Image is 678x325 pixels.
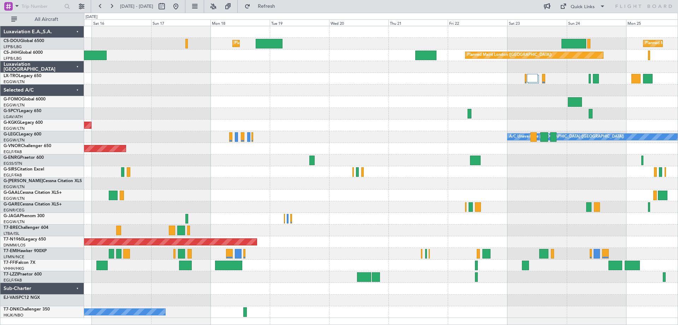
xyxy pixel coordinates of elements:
a: EGLF/FAB [4,149,22,155]
span: CS-JHH [4,51,19,55]
a: EGSS/STN [4,161,22,166]
input: Trip Number [22,1,62,12]
span: G-SPCY [4,109,19,113]
a: G-ENRGPraetor 600 [4,156,44,160]
a: EJ-VAISPC12 NGX [4,296,40,300]
div: Quick Links [571,4,595,11]
span: T7-FFI [4,261,16,265]
span: G-SIRS [4,167,17,172]
a: HKJK/NBO [4,313,23,318]
span: G-GAAL [4,191,20,195]
div: Fri 22 [448,19,507,26]
span: G-JAGA [4,214,20,218]
a: EGNR/CEG [4,208,25,213]
a: T7-N1960Legacy 650 [4,237,46,242]
button: All Aircraft [8,14,77,25]
div: Sat 16 [92,19,151,26]
a: G-LEGCLegacy 600 [4,132,41,137]
div: [DATE] [85,14,97,20]
span: G-[PERSON_NAME] [4,179,43,183]
a: LFPB/LBG [4,56,22,61]
span: T7-N1960 [4,237,23,242]
a: G-JAGAPhenom 300 [4,214,44,218]
span: Refresh [252,4,281,9]
a: EGGW/LTN [4,79,25,85]
span: T7-BRE [4,226,18,230]
a: G-FOMOGlobal 6000 [4,97,46,101]
a: T7-BREChallenger 604 [4,226,48,230]
a: T7-DNKChallenger 350 [4,307,50,312]
a: G-SIRSCitation Excel [4,167,44,172]
a: EGGW/LTN [4,103,25,108]
a: G-[PERSON_NAME]Cessna Citation XLS [4,179,82,183]
span: T7-LZZI [4,272,18,277]
div: Planned Maint London ([GEOGRAPHIC_DATA]) [467,50,552,60]
span: G-FOMO [4,97,22,101]
span: G-GARE [4,202,20,207]
a: EGGW/LTN [4,126,25,131]
div: Sun 24 [567,19,626,26]
div: Tue 19 [270,19,329,26]
div: Mon 18 [210,19,270,26]
span: CS-DOU [4,39,20,43]
a: EGGW/LTN [4,196,25,201]
a: VHHH/HKG [4,266,24,271]
a: G-GAALCessna Citation XLS+ [4,191,62,195]
div: Sat 23 [507,19,567,26]
a: G-VNORChallenger 650 [4,144,51,148]
a: EGGW/LTN [4,219,25,225]
a: T7-EMIHawker 900XP [4,249,47,253]
span: LX-TRO [4,74,19,78]
div: Wed 20 [329,19,388,26]
button: Quick Links [557,1,609,12]
a: LTBA/ISL [4,231,19,236]
a: LFPB/LBG [4,44,22,50]
a: LGAV/ATH [4,114,23,120]
span: [DATE] - [DATE] [120,3,153,10]
a: G-KGKGLegacy 600 [4,121,43,125]
span: T7-EMI [4,249,17,253]
a: CS-DOUGlobal 6500 [4,39,44,43]
a: CS-JHHGlobal 6000 [4,51,43,55]
a: EGGW/LTN [4,184,25,190]
span: T7-DNK [4,307,19,312]
a: G-GARECessna Citation XLS+ [4,202,62,207]
button: Refresh [241,1,284,12]
a: G-SPCYLegacy 650 [4,109,41,113]
a: LX-TROLegacy 650 [4,74,41,78]
span: All Aircraft [18,17,75,22]
span: EJ-VAIS [4,296,19,300]
span: G-LEGC [4,132,19,137]
a: EGGW/LTN [4,138,25,143]
a: EGLF/FAB [4,173,22,178]
a: T7-LZZIPraetor 600 [4,272,42,277]
div: A/C Unavailable [GEOGRAPHIC_DATA] ([GEOGRAPHIC_DATA]) [509,132,624,142]
div: Thu 21 [388,19,448,26]
span: G-VNOR [4,144,21,148]
span: G-ENRG [4,156,20,160]
a: DNMM/LOS [4,243,25,248]
a: EGLF/FAB [4,278,22,283]
div: Sun 17 [151,19,210,26]
span: G-KGKG [4,121,20,125]
div: Planned Maint [GEOGRAPHIC_DATA] ([GEOGRAPHIC_DATA]) [234,38,346,49]
a: LFMN/NCE [4,254,24,260]
a: T7-FFIFalcon 7X [4,261,35,265]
